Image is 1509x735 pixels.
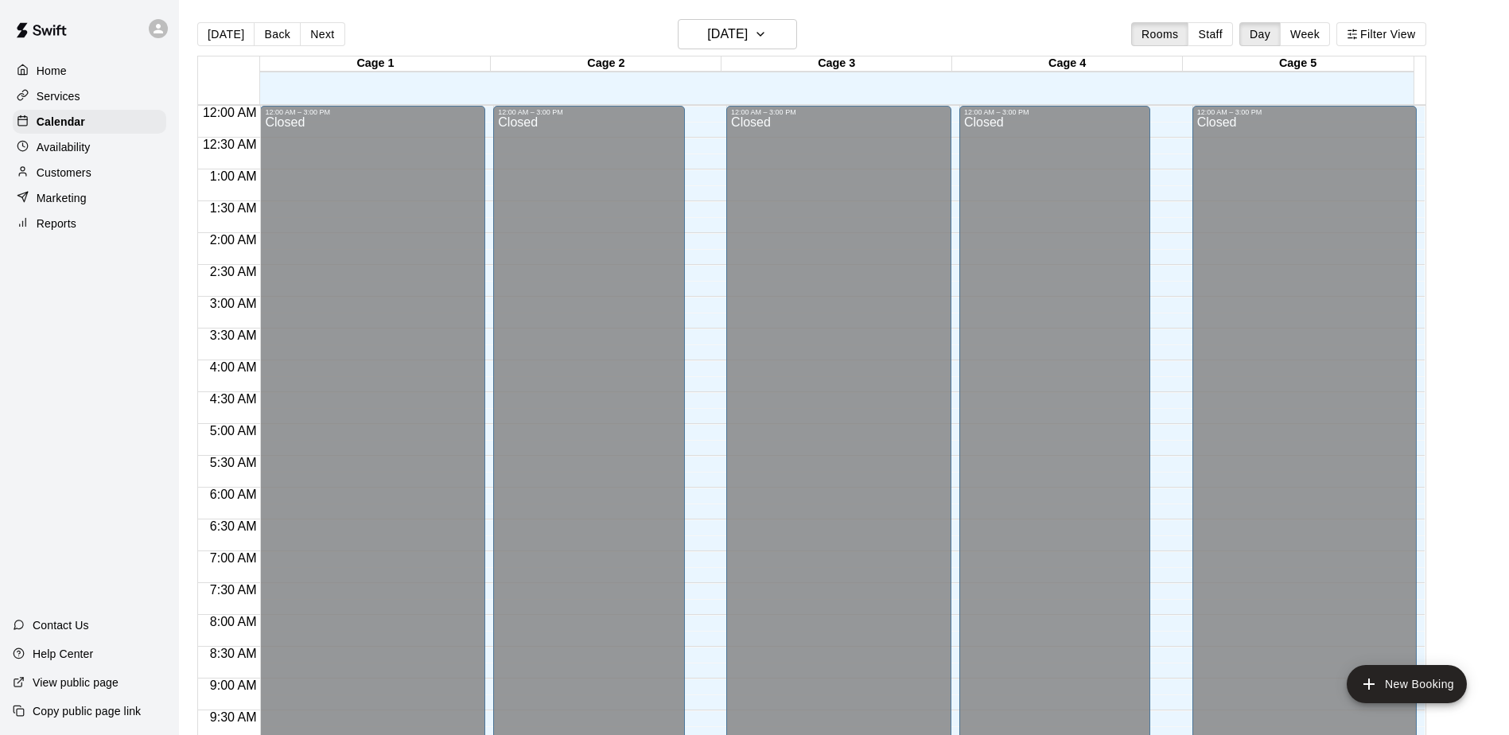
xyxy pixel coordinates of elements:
span: 12:30 AM [199,138,261,151]
span: 5:00 AM [206,424,261,437]
p: Home [37,63,67,79]
span: 1:30 AM [206,201,261,215]
h6: [DATE] [707,23,748,45]
p: Contact Us [33,617,89,633]
span: 8:00 AM [206,615,261,628]
a: Services [13,84,166,108]
span: 4:00 AM [206,360,261,374]
p: Customers [37,165,91,181]
span: 9:00 AM [206,679,261,692]
span: 1:00 AM [206,169,261,183]
button: Staff [1188,22,1233,46]
button: add [1347,665,1467,703]
p: Marketing [37,190,87,206]
span: 5:30 AM [206,456,261,469]
p: View public page [33,675,119,690]
button: [DATE] [678,19,797,49]
span: 2:30 AM [206,265,261,278]
p: Calendar [37,114,85,130]
div: Cage 4 [952,56,1183,72]
button: [DATE] [197,22,255,46]
span: 2:00 AM [206,233,261,247]
span: 4:30 AM [206,392,261,406]
button: Day [1239,22,1281,46]
button: Week [1280,22,1330,46]
span: 9:30 AM [206,710,261,724]
div: 12:00 AM – 3:00 PM [498,108,679,116]
a: Customers [13,161,166,185]
a: Availability [13,135,166,159]
div: 12:00 AM – 3:00 PM [964,108,1145,116]
div: Cage 2 [491,56,721,72]
div: Cage 3 [721,56,952,72]
a: Reports [13,212,166,235]
p: Reports [37,216,76,231]
p: Copy public page link [33,703,141,719]
button: Back [254,22,301,46]
span: 8:30 AM [206,647,261,660]
span: 12:00 AM [199,106,261,119]
span: 6:30 AM [206,519,261,533]
p: Services [37,88,80,104]
span: 7:00 AM [206,551,261,565]
button: Filter View [1336,22,1425,46]
button: Rooms [1131,22,1188,46]
a: Marketing [13,186,166,210]
a: Home [13,59,166,83]
div: 12:00 AM – 3:00 PM [731,108,947,116]
div: Cage 1 [260,56,491,72]
div: 12:00 AM – 3:00 PM [1197,108,1413,116]
span: 3:30 AM [206,329,261,342]
button: Next [300,22,344,46]
div: Cage 5 [1183,56,1414,72]
span: 7:30 AM [206,583,261,597]
p: Availability [37,139,91,155]
span: 3:00 AM [206,297,261,310]
p: Help Center [33,646,93,662]
div: 12:00 AM – 3:00 PM [265,108,480,116]
span: 6:00 AM [206,488,261,501]
a: Calendar [13,110,166,134]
